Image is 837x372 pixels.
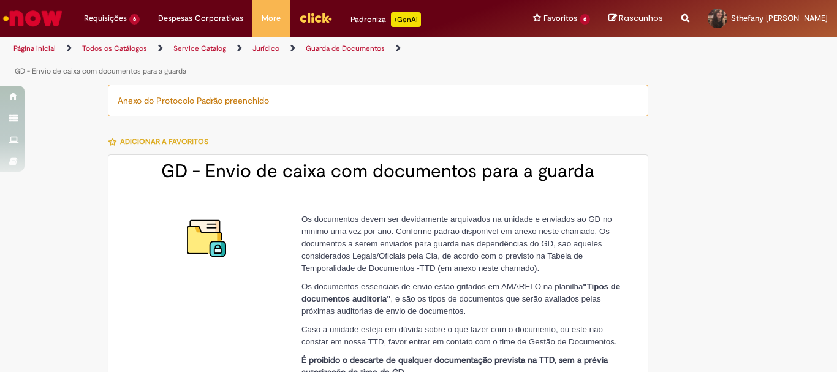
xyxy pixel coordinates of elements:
[82,44,147,53] a: Todos os Catálogos
[15,66,186,76] a: GD - Envio de caixa com documentos para a guarda
[301,325,617,346] span: Caso a unidade esteja em dúvida sobre o que fazer com o documento, ou este não constar em nossa T...
[13,44,56,53] a: Página inicial
[252,44,279,53] a: Jurídico
[301,214,612,273] span: Os documentos devem ser devidamente arquivados na unidade e enviados ao GD no mínimo uma vez por ...
[129,14,140,25] span: 6
[299,9,332,27] img: click_logo_yellow_360x200.png
[121,161,635,181] h2: GD - Envio de caixa com documentos para a guarda
[84,12,127,25] span: Requisições
[608,13,663,25] a: Rascunhos
[1,6,64,31] img: ServiceNow
[9,37,549,83] ul: Trilhas de página
[350,12,421,27] div: Padroniza
[187,219,226,258] img: GD - Envio de caixa com documentos para a guarda
[301,282,620,316] span: Os documentos essenciais de envio estão grifados em AMARELO na planilha , e são os tipos de docum...
[173,44,226,53] a: Service Catalog
[391,12,421,27] p: +GenAi
[543,12,577,25] span: Favoritos
[619,12,663,24] span: Rascunhos
[731,13,828,23] span: Sthefany [PERSON_NAME]
[108,85,648,116] div: Anexo do Protocolo Padrão preenchido
[306,44,385,53] a: Guarda de Documentos
[262,12,281,25] span: More
[158,12,243,25] span: Despesas Corporativas
[108,129,215,154] button: Adicionar a Favoritos
[120,137,208,146] span: Adicionar a Favoritos
[580,14,590,25] span: 6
